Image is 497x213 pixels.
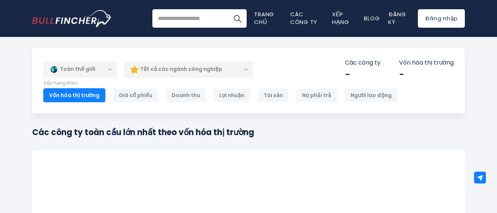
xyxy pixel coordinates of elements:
a: Đăng nhập [418,9,465,28]
a: Xếp hạng [332,10,349,26]
a: Trang chủ [254,10,274,26]
font: - [399,68,404,80]
font: Lợi nhuận [219,92,244,99]
font: Người lao động [351,92,392,99]
font: Giá cổ phiếu [119,92,152,99]
a: Đăng ký [388,10,406,26]
a: Blog [364,14,379,22]
font: - [345,68,350,80]
font: Vốn hóa thị trường [49,92,99,99]
font: Đăng nhập [425,14,458,22]
button: Tìm kiếm [228,9,247,28]
font: Các công ty toàn cầu lớn nhất theo vốn hóa thị trường [32,127,254,138]
font: Nợ phải trả [302,92,331,99]
font: Vốn hóa thị trường [399,58,454,67]
font: Tất cả các ngành công nghiệp [140,65,222,73]
font: Các công ty [345,58,381,67]
img: Logo Bullfincher [32,10,112,27]
font: Tài sản [264,92,283,99]
a: Đi đến trang chủ [32,10,112,27]
font: Doanh thu [172,92,200,99]
a: Các công ty [290,10,317,26]
font: Xếp hạng theo [43,79,78,86]
font: Toàn thế giới [60,65,95,73]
